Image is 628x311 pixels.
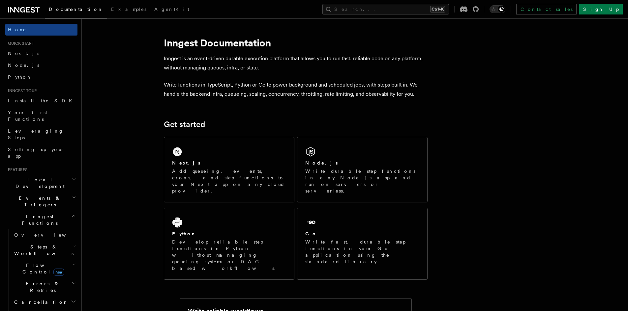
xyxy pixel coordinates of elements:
[12,296,77,308] button: Cancellation
[8,110,47,122] span: Your first Functions
[150,2,193,18] a: AgentKit
[5,125,77,143] a: Leveraging Steps
[516,4,577,14] a: Contact sales
[430,6,445,13] kbd: Ctrl+K
[5,167,27,172] span: Features
[12,241,77,259] button: Steps & Workflows
[5,211,77,229] button: Inngest Functions
[53,269,64,276] span: new
[297,208,428,280] a: GoWrite fast, durable step functions in your Go application using the standard library.
[172,230,196,237] h2: Python
[8,74,32,80] span: Python
[5,71,77,83] a: Python
[12,278,77,296] button: Errors & Retries
[322,4,449,14] button: Search...Ctrl+K
[14,232,82,238] span: Overview
[164,54,428,72] p: Inngest is an event-driven durable execution platform that allows you to run fast, reliable code ...
[305,230,317,237] h2: Go
[5,213,71,226] span: Inngest Functions
[8,51,39,56] span: Next.js
[164,37,428,49] h1: Inngest Documentation
[172,168,286,194] p: Add queueing, events, crons, and step functions to your Next app on any cloud provider.
[297,137,428,202] a: Node.jsWrite durable step functions in any Node.js app and run on servers or serverless.
[45,2,107,18] a: Documentation
[5,107,77,125] a: Your first Functions
[5,176,72,190] span: Local Development
[154,7,189,12] span: AgentKit
[172,160,200,166] h2: Next.js
[5,195,72,208] span: Events & Triggers
[111,7,146,12] span: Examples
[172,239,286,272] p: Develop reliable step functions in Python without managing queueing systems or DAG based workflows.
[5,88,37,93] span: Inngest tour
[579,4,623,14] a: Sign Up
[490,5,505,13] button: Toggle dark mode
[12,244,74,257] span: Steps & Workflows
[12,299,69,305] span: Cancellation
[5,47,77,59] a: Next.js
[107,2,150,18] a: Examples
[5,59,77,71] a: Node.js
[49,7,103,12] span: Documentation
[305,160,338,166] h2: Node.js
[12,229,77,241] a: Overview
[8,26,26,33] span: Home
[12,280,72,294] span: Errors & Retries
[5,41,34,46] span: Quick start
[305,239,419,265] p: Write fast, durable step functions in your Go application using the standard library.
[164,80,428,99] p: Write functions in TypeScript, Python or Go to power background and scheduled jobs, with steps bu...
[12,259,77,278] button: Flow Controlnew
[305,168,419,194] p: Write durable step functions in any Node.js app and run on servers or serverless.
[164,120,205,129] a: Get started
[8,147,65,159] span: Setting up your app
[8,63,39,68] span: Node.js
[5,95,77,107] a: Install the SDK
[164,208,294,280] a: PythonDevelop reliable step functions in Python without managing queueing systems or DAG based wo...
[5,192,77,211] button: Events & Triggers
[5,174,77,192] button: Local Development
[8,128,64,140] span: Leveraging Steps
[5,24,77,36] a: Home
[164,137,294,202] a: Next.jsAdd queueing, events, crons, and step functions to your Next app on any cloud provider.
[12,262,73,275] span: Flow Control
[8,98,76,103] span: Install the SDK
[5,143,77,162] a: Setting up your app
